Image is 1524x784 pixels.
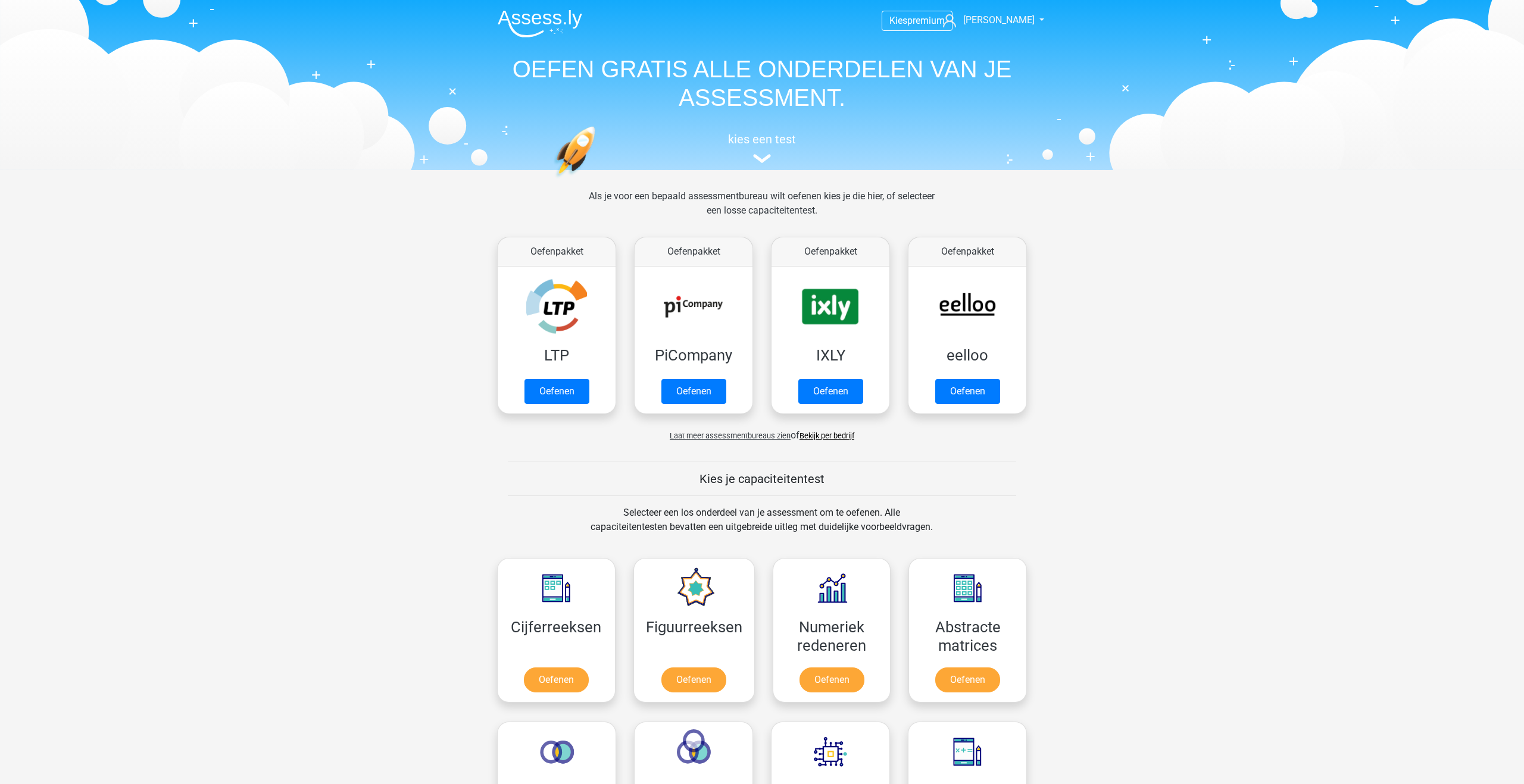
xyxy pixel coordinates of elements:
a: Bekijk per bedrijf [800,431,854,440]
img: assessment [753,154,771,163]
span: Kies [889,15,907,26]
h1: OEFEN GRATIS ALLE ONDERDELEN VAN JE ASSESSMENT. [488,55,1036,112]
a: Oefenen [661,667,726,692]
a: Oefenen [798,379,863,404]
div: of [488,419,1036,443]
img: oefenen [554,126,641,234]
a: Kiespremium [882,12,952,29]
span: premium [907,15,945,26]
h5: kies een test [488,132,1036,146]
a: kies een test [488,132,1036,164]
span: Laat meer assessmentbureaus zien [670,431,791,440]
img: Assessly [498,10,582,37]
a: Oefenen [935,379,1000,404]
a: [PERSON_NAME] [938,13,1036,27]
a: Oefenen [661,379,726,404]
a: Oefenen [935,667,1000,692]
div: Selecteer een los onderdeel van je assessment om te oefenen. Alle capaciteitentesten bevatten een... [579,506,944,548]
a: Oefenen [524,667,589,692]
a: Oefenen [800,667,864,692]
div: Als je voor een bepaald assessmentbureau wilt oefenen kies je die hier, of selecteer een losse ca... [579,189,944,232]
span: [PERSON_NAME] [963,14,1035,26]
a: Oefenen [524,379,589,404]
h5: Kies je capaciteitentest [508,472,1016,486]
